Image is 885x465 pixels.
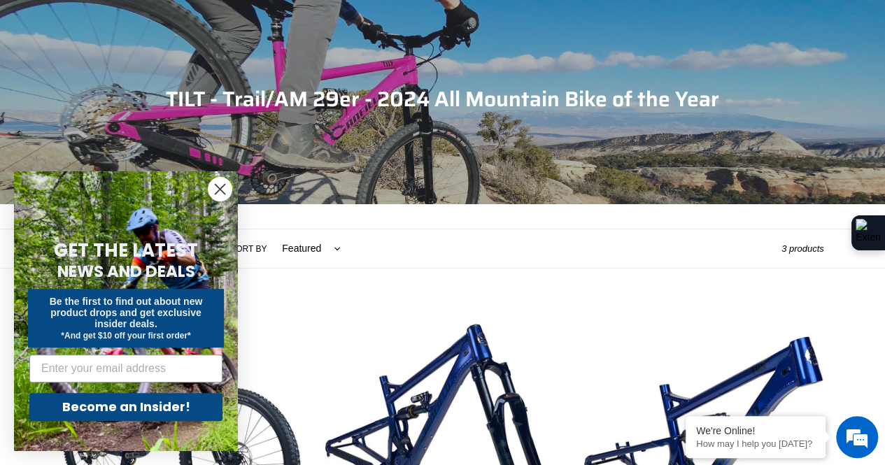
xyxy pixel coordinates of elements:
[57,260,195,282] span: NEWS AND DEALS
[696,438,815,449] p: How may I help you today?
[50,296,203,329] span: Be the first to find out about new product drops and get exclusive insider deals.
[29,355,222,382] input: Enter your email address
[61,331,190,341] span: *And get $10 off your first order*
[696,425,815,436] div: We're Online!
[15,77,36,98] div: Navigation go back
[94,78,256,96] div: Chat with us now
[54,238,198,263] span: GET THE LATEST
[29,393,222,421] button: Become an Insider!
[81,142,193,283] span: We're online!
[7,313,267,362] textarea: Type your message and hit 'Enter'
[166,83,719,115] span: TILT - Trail/AM 29er - 2024 All Mountain Bike of the Year
[45,70,80,105] img: d_696896380_company_1647369064580_696896380
[781,243,824,254] span: 3 products
[208,177,232,201] button: Close dialog
[229,7,263,41] div: Minimize live chat window
[856,219,881,247] img: Extension Icon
